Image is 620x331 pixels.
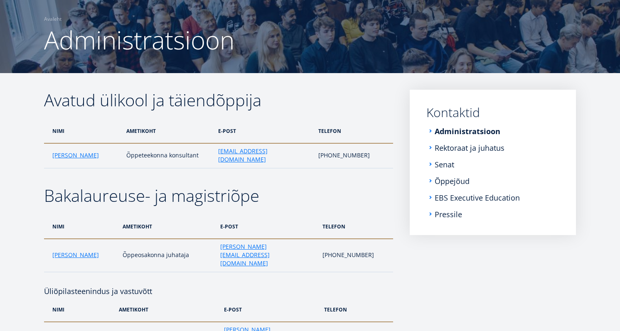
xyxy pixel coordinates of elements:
[218,147,310,164] a: [EMAIL_ADDRESS][DOMAIN_NAME]
[426,106,559,119] a: Kontaktid
[122,119,214,143] th: ametikoht
[320,297,393,322] th: telefon
[314,143,393,168] td: [PHONE_NUMBER]
[214,119,314,143] th: e-post
[52,151,99,159] a: [PERSON_NAME]
[44,297,115,322] th: nimi
[216,214,318,239] th: e-post
[318,214,393,239] th: telefon
[44,272,393,297] h4: Üliõpilasteenindus ja vastuvõtt
[115,297,220,322] th: ametikoht
[118,214,216,239] th: ametikoht
[44,90,393,110] h2: Avatud ülikool ja täiendõppija
[44,214,118,239] th: nimi
[44,119,122,143] th: nimi
[220,297,320,322] th: e-post
[44,185,393,206] h2: Bakalaureuse- ja magistriõpe
[52,251,99,259] a: [PERSON_NAME]
[44,15,62,23] a: Avaleht
[314,119,393,143] th: telefon
[435,210,462,218] a: Pressile
[435,127,500,135] a: Administratsioon
[318,239,393,272] td: [PHONE_NUMBER]
[435,194,520,202] a: EBS Executive Education
[220,243,314,267] a: [PERSON_NAME][EMAIL_ADDRESS][DOMAIN_NAME]
[435,160,454,169] a: Senat
[122,143,214,168] td: Õppeteekonna konsultant
[44,23,234,57] span: Administratsioon
[435,144,504,152] a: Rektoraat ja juhatus
[435,177,470,185] a: Õppejõud
[118,239,216,272] td: Õppeosakonna juhataja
